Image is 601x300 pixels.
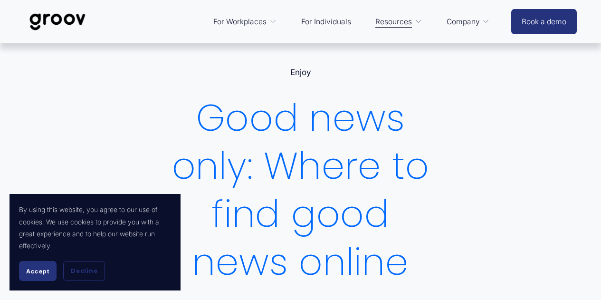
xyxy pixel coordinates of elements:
button: Accept [19,261,57,281]
img: Groov | Workplace Science Platform | Unlock Performance | Drive Results [24,6,91,38]
a: Book a demo [511,9,577,34]
a: folder dropdown [371,10,427,33]
a: folder dropdown [209,10,281,33]
section: Cookie banner [10,194,181,290]
h1: Good news only: Where to find good news online [162,94,439,286]
a: folder dropdown [442,10,495,33]
span: Company [447,15,480,29]
span: Resources [375,15,412,29]
p: By using this website, you agree to our use of cookies. We use cookies to provide you with a grea... [19,203,171,252]
button: Decline [63,261,105,281]
span: For Workplaces [213,15,267,29]
a: For Individuals [296,10,356,33]
span: Accept [26,268,49,275]
span: Decline [71,267,97,275]
a: Enjoy [290,68,311,77]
